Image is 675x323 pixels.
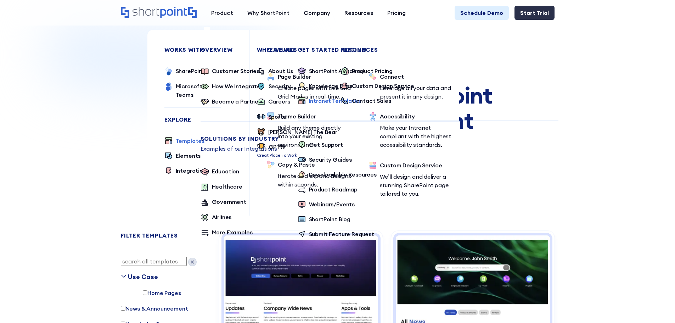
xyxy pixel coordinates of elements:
div: Submit Feature Request [309,230,374,238]
a: How We Integrate [201,82,260,91]
a: Pricing [380,6,413,20]
div: Product Roadmap [309,185,358,194]
a: Home [121,7,197,19]
input: Home Pages [143,290,147,295]
div: Product Pricing [352,67,393,75]
div: Company [304,9,330,17]
div: Solutions by Industry [201,136,461,141]
p: Examples of our Integrations [201,144,461,153]
div: Careers [268,97,290,106]
div: FILTER TEMPLATES [121,233,178,238]
a: Why ShortPoint [240,6,297,20]
a: Product [204,6,240,20]
div: Explore [164,117,221,122]
div: Fully customizable SharePoint templates with ShortPoint [121,83,555,133]
div: Product [211,9,233,17]
a: SharePoint [164,67,205,76]
a: Security Guides [298,155,352,165]
a: GPTW [257,143,297,152]
div: SharePoint [176,67,205,75]
a: About Us [257,67,293,76]
a: Contact Sales [341,96,391,106]
div: Contact Sales [352,96,391,105]
img: 68a58870c1521e1d1adff54a_close.svg [188,258,197,266]
h2: Site, intranet, and page templates built for modern SharePoint Intranet. [121,147,555,154]
div: pricing [341,47,601,52]
div: Customer Stories [212,67,259,75]
a: Custom Design Service [341,82,415,91]
div: About Us [268,67,293,75]
a: Get Support [298,140,343,150]
input: search all templates [121,257,187,266]
input: News & Announcement [121,306,125,311]
a: ShortPoint Academy [298,67,365,76]
a: Knowledge Base [298,82,353,91]
a: Webinars/Events [298,200,355,209]
div: Downloadable Resources [309,170,377,179]
a: Healthcare [201,182,242,192]
div: GPTW [269,143,285,151]
p: Great Place To Work [257,152,297,158]
div: Who we are [257,47,518,52]
a: Security [257,82,291,91]
div: Airlines [212,213,232,221]
a: [PERSON_NAME] The Bear [257,128,337,137]
div: Education [212,167,240,176]
a: Submit Feature Request [298,230,374,239]
a: Customer Stories [201,67,259,76]
div: Pricing [387,9,406,17]
a: Resources [337,6,380,20]
a: Downloadable Resources [298,170,377,179]
a: Airlines [201,213,232,222]
div: Overview [201,47,461,52]
div: ShortPoint Academy [309,67,365,75]
div: Intranet Templates [309,96,361,105]
div: Templates [176,137,205,145]
div: How We Integrate [212,82,260,90]
div: Security [269,82,291,90]
a: Education [201,167,240,177]
div: Microsoft Teams [176,82,221,99]
a: Product Pricing [341,67,393,76]
div: Custom Design Service [352,82,415,90]
div: Elements [176,151,201,160]
p: Explore dozens of SharePoint templates — install fast and customize without code. [121,139,555,147]
a: Elements [164,151,201,161]
a: ShortPoint Blog [298,215,351,224]
div: Healthcare [212,182,242,191]
a: Templates [164,137,205,146]
div: works with [164,47,221,52]
a: Government [201,197,246,207]
div: Use Case [128,272,158,282]
div: Become a Partner [212,97,260,106]
div: Knowledge Base [309,82,353,90]
a: Careers [257,97,290,107]
div: Sports [268,112,286,121]
div: Why ShortPoint [247,9,289,17]
div: ShortPoint Blog [309,215,351,223]
div: Government [212,197,246,206]
div: Security Guides [309,155,352,164]
a: Schedule Demo [455,6,509,20]
a: Product Roadmap [298,185,358,194]
div: More Examples [212,228,253,236]
label: Home Pages [143,289,181,297]
h1: SHAREPOINT TEMPLATES [121,67,555,72]
div: Webinars/Events [309,200,355,208]
div: Get Support [309,140,343,149]
a: Intranet Templates [298,96,361,106]
a: Company [297,6,337,20]
a: Microsoft Teams [164,82,221,99]
div: Integrations [176,166,209,175]
a: Sports [257,112,286,122]
div: Resources [344,9,373,17]
a: More Examples [201,228,253,238]
a: Become a Partner [201,97,260,107]
div: Get Started Resources [298,47,558,52]
div: [PERSON_NAME] The Bear [268,128,337,136]
a: Start Trial [514,6,555,20]
label: News & Announcement [121,304,188,313]
a: Integrations [164,166,209,176]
